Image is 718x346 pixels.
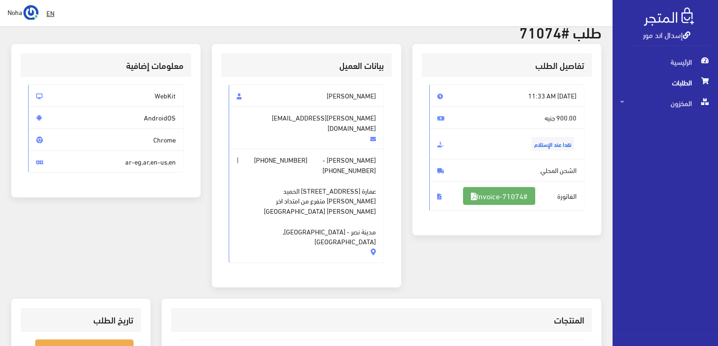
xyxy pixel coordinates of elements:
span: [DATE] 11:33 AM [429,84,585,107]
a: #Invoice-71074 [463,187,535,205]
h3: بيانات العميل [229,61,384,70]
h3: معلومات إضافية [28,61,184,70]
a: الرئيسية [613,52,718,72]
span: نقدا عند الإستلام [531,137,574,151]
u: EN [46,7,54,19]
span: المخزون [620,93,711,113]
span: [PERSON_NAME] [229,84,384,107]
span: ar-eg,ar,en-us,en [28,150,184,173]
span: Chrome [28,128,184,151]
h3: المنتجات [179,316,584,324]
a: ... Noha [7,5,38,20]
a: إسدال اند مور [643,28,690,41]
h3: تفاصيل الطلب [429,61,585,70]
span: الشحن المحلي [429,159,585,181]
span: Noha [7,6,22,18]
h3: تاريخ الطلب [28,316,134,324]
a: المخزون [613,93,718,113]
span: الفاتورة [429,181,585,211]
iframe: Drift Widget Chat Controller [11,282,47,317]
span: AndroidOS [28,106,184,129]
img: ... [23,5,38,20]
span: [PERSON_NAME][EMAIL_ADDRESS][DOMAIN_NAME] [229,106,384,149]
span: الرئيسية [620,52,711,72]
span: عمارة [STREET_ADDRESS] الحميد [PERSON_NAME] متفرع من امتداد اخر [PERSON_NAME] [GEOGRAPHIC_DATA] م... [237,175,376,247]
span: 900.00 جنيه [429,106,585,129]
span: WebKit [28,84,184,107]
a: الطلبات [613,72,718,93]
a: EN [43,5,58,22]
span: [PHONE_NUMBER] [322,165,376,175]
span: الطلبات [620,72,711,93]
span: [PHONE_NUMBER] [254,155,307,165]
span: [PERSON_NAME] - | [229,149,384,263]
img: . [644,8,694,26]
h2: طلب #71074 [11,23,601,40]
